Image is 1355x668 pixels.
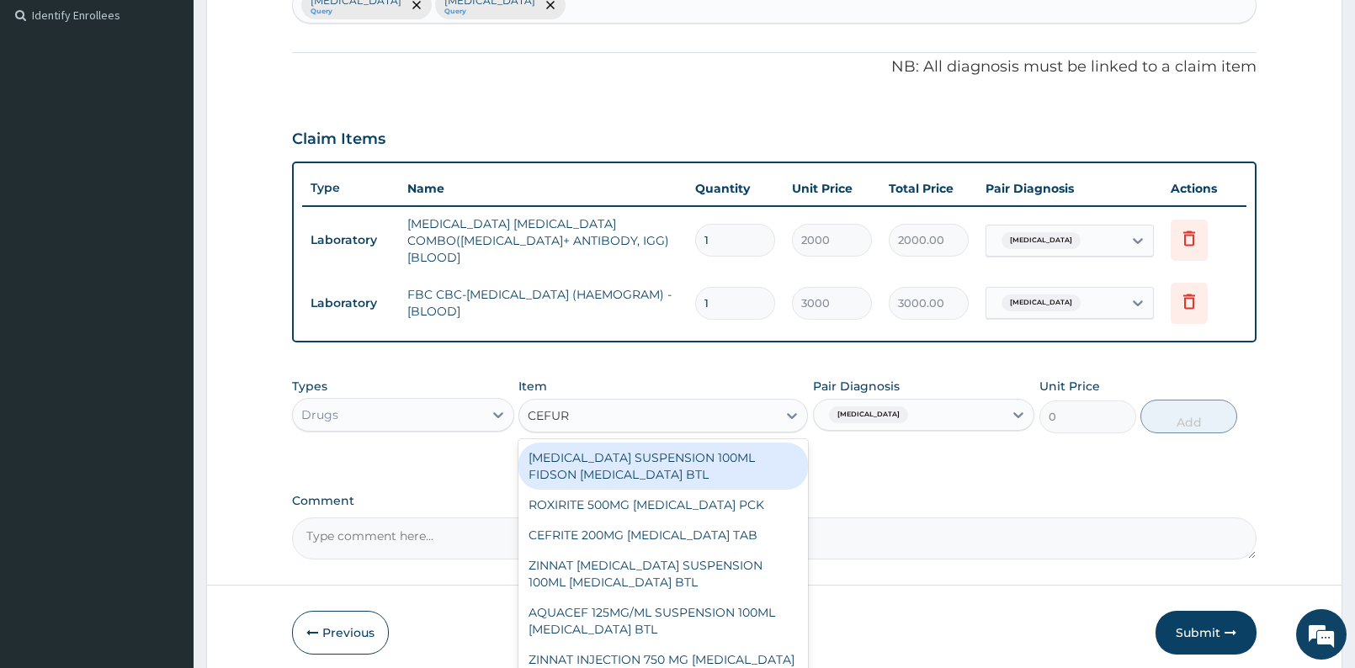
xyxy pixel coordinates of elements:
td: Laboratory [302,288,399,319]
small: Query [444,8,535,16]
small: Query [311,8,401,16]
label: Unit Price [1039,378,1100,395]
span: [MEDICAL_DATA] [829,406,908,423]
th: Total Price [880,172,977,205]
label: Pair Diagnosis [813,378,900,395]
div: Minimize live chat window [276,8,316,49]
th: Quantity [687,172,784,205]
th: Name [399,172,687,205]
div: Drugs [301,406,338,423]
th: Actions [1162,172,1246,205]
img: d_794563401_company_1708531726252_794563401 [31,84,68,126]
th: Pair Diagnosis [977,172,1162,205]
td: [MEDICAL_DATA] [MEDICAL_DATA] COMBO([MEDICAL_DATA]+ ANTIBODY, IGG) [BLOOD] [399,207,687,274]
div: AQUACEF 125MG/ML SUSPENSION 100ML [MEDICAL_DATA] BTL [518,597,808,644]
th: Unit Price [784,172,880,205]
p: NB: All diagnosis must be linked to a claim item [292,56,1257,78]
th: Type [302,172,399,204]
td: Laboratory [302,225,399,256]
td: FBC CBC-[MEDICAL_DATA] (HAEMOGRAM) - [BLOOD] [399,278,687,328]
div: ZINNAT [MEDICAL_DATA] SUSPENSION 100ML [MEDICAL_DATA] BTL [518,550,808,597]
label: Types [292,379,327,394]
button: Previous [292,611,389,655]
label: Item [518,378,547,395]
button: Submit [1156,611,1257,655]
button: Add [1140,400,1237,433]
textarea: Type your message and hit 'Enter' [8,459,321,518]
label: Comment [292,494,1257,508]
div: ROXIRITE 500MG [MEDICAL_DATA] PCK [518,490,808,520]
div: Chat with us now [88,94,283,116]
h3: Claim Items [292,130,385,149]
div: CEFRITE 200MG [MEDICAL_DATA] TAB [518,520,808,550]
span: [MEDICAL_DATA] [1002,232,1081,249]
div: [MEDICAL_DATA] SUSPENSION 100ML FIDSON [MEDICAL_DATA] BTL [518,443,808,490]
span: [MEDICAL_DATA] [1002,294,1081,311]
span: We're online! [98,212,232,382]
